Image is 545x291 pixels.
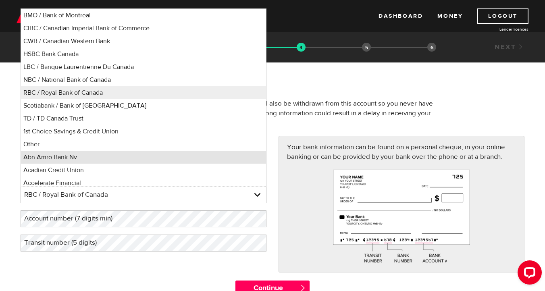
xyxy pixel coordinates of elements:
label: Transit number (5 digits) [21,235,113,251]
h1: Bank account information [21,75,524,96]
li: CWB / Canadian Western Bank [21,35,266,48]
img: mogo_logo-11ee424be714fa7cbb0f0f49df9e16ec.png [17,8,64,24]
li: BMO / Bank of Montreal [21,9,266,22]
a: Lender licences [468,26,528,32]
li: Scotiabank / Bank of [GEOGRAPHIC_DATA] [21,99,266,112]
a: Logout [477,8,528,24]
li: HSBC Bank Canada [21,48,266,60]
img: paycheck-large-7c426558fe069eeec9f9d0ad74ba3ec2.png [333,170,470,264]
li: NBC / National Bank of Canada [21,73,266,86]
img: transparent-188c492fd9eaac0f573672f40bb141c2.gif [297,43,306,52]
li: Acadian Credit Union [21,164,266,177]
li: RBC / Royal Bank of Canada [21,86,266,99]
li: 1st Choice Savings & Credit Union [21,125,266,138]
label: Account number (7 digits min) [21,210,129,227]
li: Abn Amro Bank Nv [21,151,266,164]
a: Next [495,43,524,52]
li: LBC / Banque Laurentienne Du Canada [21,60,266,73]
a: Money [437,8,463,24]
p: Your bank information can be found on a personal cheque, in your online banking or can be provide... [287,142,516,162]
a: Dashboard [379,8,423,24]
li: CIBC / Canadian Imperial Bank of Commerce [21,22,266,35]
li: TD / TD Canada Trust [21,112,266,125]
li: Accelerate Financial [21,177,266,189]
iframe: LiveChat chat widget [511,257,545,291]
li: Other [21,138,266,151]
